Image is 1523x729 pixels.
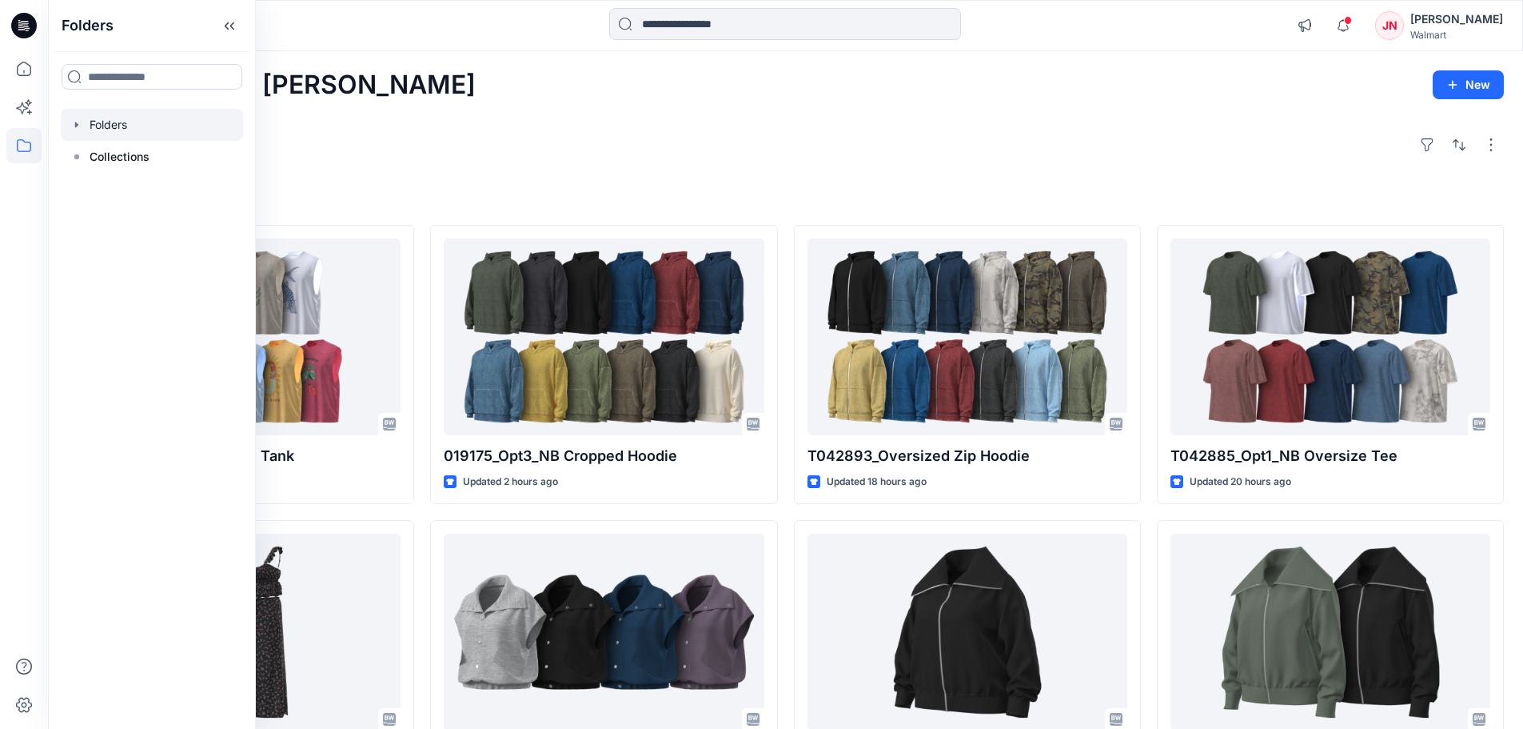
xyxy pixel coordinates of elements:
p: Updated 20 hours ago [1190,474,1291,491]
a: T042893_Oversized Zip Hoodie [807,238,1127,436]
p: Collections [90,147,150,166]
h4: Styles [67,190,1504,209]
p: Updated 2 hours ago [463,474,558,491]
p: T042885_Opt1_NB Oversize Tee [1170,445,1490,467]
h2: Welcome back, [PERSON_NAME] [67,70,476,100]
p: 019175_Opt3_NB Cropped Hoodie [444,445,763,467]
div: JN [1375,11,1404,40]
a: T042885_Opt1_NB Oversize Tee [1170,238,1490,436]
a: 019175_Opt3_NB Cropped Hoodie [444,238,763,436]
div: Walmart [1410,29,1503,41]
p: Updated 18 hours ago [827,474,927,491]
div: [PERSON_NAME] [1410,10,1503,29]
p: T042893_Oversized Zip Hoodie [807,445,1127,467]
button: New [1433,70,1504,99]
